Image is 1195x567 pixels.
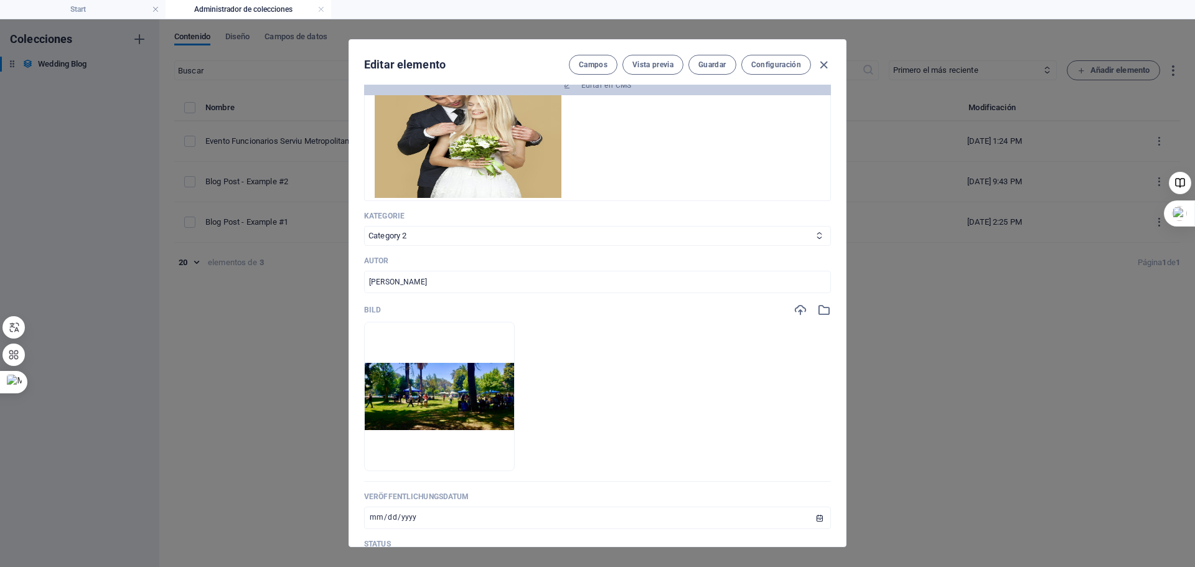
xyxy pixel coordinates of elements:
button: Editar en CMS [364,75,831,95]
button: Guardar [688,55,736,75]
span: Guardar [698,60,726,70]
button: Campos [569,55,617,75]
p: Veröffentlichungsdatum [364,492,831,502]
span: Campos [579,60,607,70]
p: Status [364,539,831,549]
p: Kategorie [364,211,831,221]
h2: Editar elemento [364,57,446,72]
h4: Administrador de colecciones [166,2,331,16]
span: Configuración [751,60,801,70]
button: Configuración [741,55,811,75]
p: Bild [364,305,381,315]
p: Autor [364,256,831,266]
i: Selecciona una imagen del administrador de archivos o del catálogo [817,303,831,317]
img: WhatsAppImage2025-09-29at21.21.041-hcbRSfAnX75UgU0WqGBpCw.jpeg [365,363,514,431]
span: Editar en CMS [581,80,632,90]
button: Vista previa [622,55,683,75]
span: Vista previa [632,60,673,70]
